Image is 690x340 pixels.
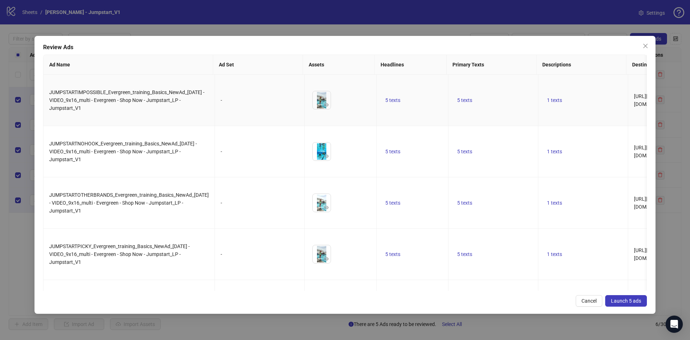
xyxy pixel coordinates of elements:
[634,247,685,261] span: [URL][PERSON_NAME][DOMAIN_NAME]
[385,200,400,206] span: 5 texts
[634,145,685,158] span: [URL][PERSON_NAME][DOMAIN_NAME]
[611,298,641,304] span: Launch 5 ads
[382,199,403,207] button: 5 texts
[324,154,329,159] span: eye
[544,96,565,104] button: 1 texts
[382,96,403,104] button: 5 texts
[457,97,472,103] span: 5 texts
[382,250,403,259] button: 5 texts
[640,40,651,52] button: Close
[324,256,329,261] span: eye
[313,245,331,263] img: Asset 1
[454,96,475,104] button: 5 texts
[605,295,647,307] button: Launch 5 ads
[313,194,331,212] img: Asset 1
[221,148,299,155] div: -
[49,89,204,111] span: JUMPSTARTIMPOSSIBLE_Evergreen_training_Basics_NewAd_[DATE] - VIDEO_9x16_multi - Evergreen - Shop ...
[324,102,329,107] span: eye
[322,203,331,212] button: Preview
[634,93,685,107] span: [URL][PERSON_NAME][DOMAIN_NAME]
[547,149,562,154] span: 1 texts
[221,199,299,207] div: -
[375,55,447,75] th: Headlines
[313,143,331,160] img: Asset 1
[581,298,597,304] span: Cancel
[547,251,562,257] span: 1 texts
[322,152,331,160] button: Preview
[666,316,683,333] div: Open Intercom Messenger
[385,149,400,154] span: 5 texts
[385,251,400,257] span: 5 texts
[454,147,475,156] button: 5 texts
[643,43,648,49] span: close
[537,55,626,75] th: Descriptions
[221,96,299,104] div: -
[43,43,647,52] div: Review Ads
[547,200,562,206] span: 1 texts
[454,199,475,207] button: 5 texts
[324,205,329,210] span: eye
[547,97,562,103] span: 1 texts
[576,295,602,307] button: Cancel
[322,255,331,263] button: Preview
[303,55,375,75] th: Assets
[49,192,209,214] span: JUMPSTARTOTHERBRANDS_Evergreen_training_Basics_NewAd_[DATE] - VIDEO_9x16_multi - Evergreen - Shop...
[382,147,403,156] button: 5 texts
[457,251,472,257] span: 5 texts
[634,196,685,210] span: [URL][PERSON_NAME][DOMAIN_NAME]
[49,243,190,265] span: JUMPSTARTPICKY_Evergreen_training_Basics_NewAd_[DATE] - VIDEO_9x16_multi - Evergreen - Shop Now -...
[457,149,472,154] span: 5 texts
[221,250,299,258] div: -
[49,141,197,162] span: JUMPSTARTNOHOOK_Evergreen_training_Basics_NewAd_[DATE] - VIDEO_9x16_multi - Evergreen - Shop Now ...
[43,55,213,75] th: Ad Name
[447,55,537,75] th: Primary Texts
[313,91,331,109] img: Asset 1
[454,250,475,259] button: 5 texts
[457,200,472,206] span: 5 texts
[213,55,303,75] th: Ad Set
[544,147,565,156] button: 1 texts
[385,97,400,103] span: 5 texts
[322,101,331,109] button: Preview
[544,199,565,207] button: 1 texts
[544,250,565,259] button: 1 texts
